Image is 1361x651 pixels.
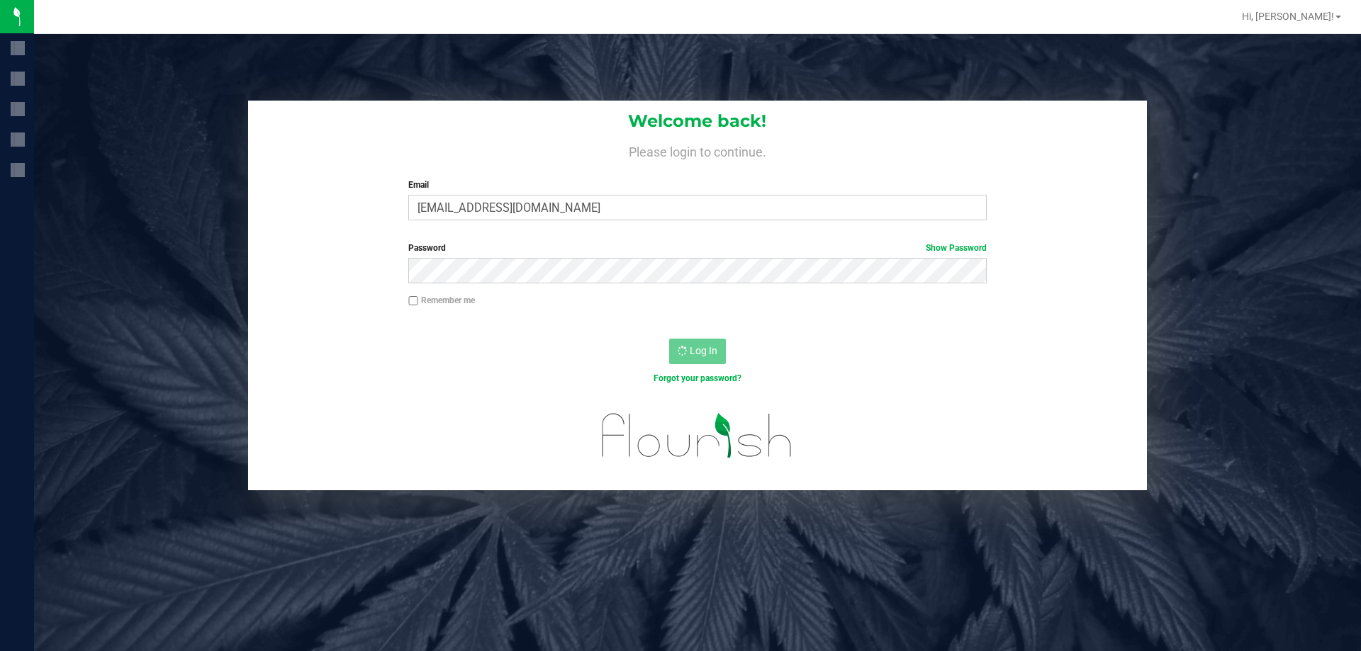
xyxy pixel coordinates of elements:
[408,243,446,253] span: Password
[248,142,1147,159] h4: Please login to continue.
[408,294,475,307] label: Remember me
[1242,11,1334,22] span: Hi, [PERSON_NAME]!
[408,179,986,191] label: Email
[585,400,810,472] img: flourish_logo.svg
[926,243,987,253] a: Show Password
[654,373,741,383] a: Forgot your password?
[248,112,1147,130] h1: Welcome back!
[690,345,717,356] span: Log In
[669,339,726,364] button: Log In
[408,296,418,306] input: Remember me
